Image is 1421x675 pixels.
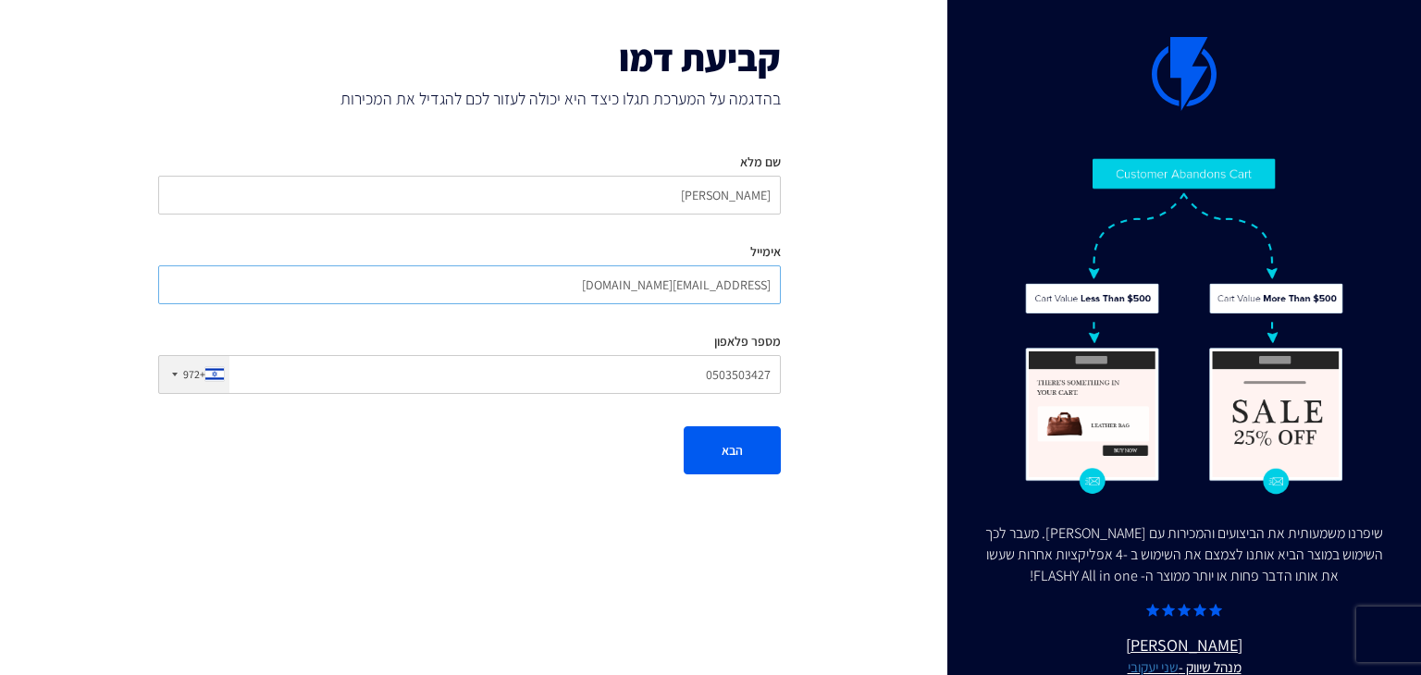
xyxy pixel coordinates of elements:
div: Israel (‫ישראל‬‎): +972 [159,356,229,393]
input: 50-234-5678 [158,355,781,394]
button: הבא [684,426,781,474]
h1: קביעת דמו [158,37,781,78]
label: שם מלא [740,153,781,171]
label: מספר פלאפון [714,332,781,350]
span: בהדגמה על המערכת תגלו כיצד היא יכולה לעזור לכם להגדיל את המכירות [158,87,781,111]
div: שיפרנו משמעותית את הביצועים והמכירות עם [PERSON_NAME]. מעבר לכך השימוש במוצר הביא אותנו לצמצם את ... [984,523,1384,587]
label: אימייל [750,242,781,261]
div: +972 [183,366,205,382]
img: Flashy [1024,157,1344,496]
